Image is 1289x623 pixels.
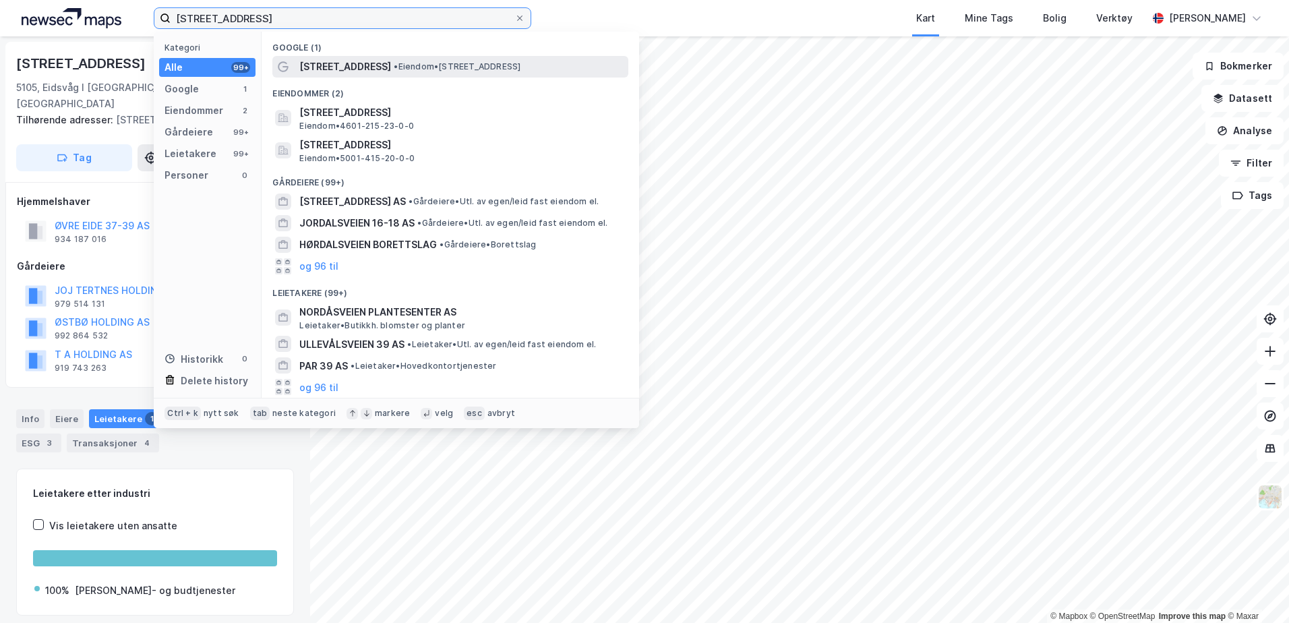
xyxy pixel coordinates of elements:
div: Delete history [181,373,248,389]
div: Vis leietakere uten ansatte [49,518,177,534]
div: ESG [16,434,61,452]
span: Leietaker • Hovedkontortjenester [351,361,496,372]
span: • [351,361,355,371]
span: Gårdeiere • Utl. av egen/leid fast eiendom el. [417,218,607,229]
span: Leietaker • Butikkh. blomster og planter [299,320,465,331]
div: markere [375,408,410,419]
div: 5105, Eidsvåg I [GEOGRAPHIC_DATA], [GEOGRAPHIC_DATA] [16,80,191,112]
button: Datasett [1201,85,1284,112]
button: Tags [1221,182,1284,209]
span: • [394,61,398,71]
button: Bokmerker [1193,53,1284,80]
span: Eiendom • 5001-415-20-0-0 [299,153,415,164]
div: Historikk [164,351,223,367]
div: [STREET_ADDRESS] [16,112,283,128]
div: Verktøy [1096,10,1133,26]
button: Analyse [1205,117,1284,144]
div: 1 [239,84,250,94]
div: 2 [239,105,250,116]
div: Eiere [50,409,84,428]
div: Personer [164,167,208,183]
div: Gårdeiere [17,258,293,274]
span: Leietaker • Utl. av egen/leid fast eiendom el. [407,339,596,350]
div: Gårdeiere [164,124,213,140]
span: ULLEVÅLSVEIEN 39 AS [299,336,404,353]
div: [PERSON_NAME] [1169,10,1246,26]
div: 100% [45,583,69,599]
span: • [417,218,421,228]
div: Eiendommer [164,102,223,119]
img: logo.a4113a55bc3d86da70a041830d287a7e.svg [22,8,121,28]
span: Gårdeiere • Utl. av egen/leid fast eiendom el. [409,196,599,207]
div: [PERSON_NAME]- og budtjenester [75,583,235,599]
div: 3 [42,436,56,450]
span: [STREET_ADDRESS] [299,105,623,121]
span: [STREET_ADDRESS] [299,59,391,75]
span: Eiendom • [STREET_ADDRESS] [394,61,520,72]
div: 99+ [231,148,250,159]
div: Google [164,81,199,97]
a: Mapbox [1050,612,1087,621]
div: Eiendommer (2) [262,78,639,102]
span: JORDALSVEIEN 16-18 AS [299,215,415,231]
div: 99+ [231,127,250,138]
div: Leietakere [164,146,216,162]
div: Transaksjoner [67,434,159,452]
div: [STREET_ADDRESS] [16,53,148,74]
div: 4 [140,436,154,450]
div: 0 [239,170,250,181]
div: Info [16,409,44,428]
a: Improve this map [1159,612,1226,621]
span: • [409,196,413,206]
div: 0 [239,353,250,364]
button: og 96 til [299,258,338,274]
span: Gårdeiere • Borettslag [440,239,536,250]
input: Søk på adresse, matrikkel, gårdeiere, leietakere eller personer [171,8,514,28]
div: Mine Tags [965,10,1013,26]
span: PAR 39 AS [299,358,348,374]
span: HØRDALSVEIEN BORETTSLAG [299,237,437,253]
div: Gårdeiere (99+) [262,167,639,191]
a: OpenStreetMap [1090,612,1156,621]
div: Leietakere [89,409,164,428]
div: Alle [164,59,183,76]
span: • [440,239,444,249]
div: 979 514 131 [55,299,105,309]
span: [STREET_ADDRESS] [299,137,623,153]
div: Ctrl + k [164,407,201,420]
div: Bolig [1043,10,1067,26]
img: Z [1257,484,1283,510]
div: Leietakere (99+) [262,277,639,301]
div: neste kategori [272,408,336,419]
div: esc [464,407,485,420]
div: Leietakere etter industri [33,485,277,502]
span: Eiendom • 4601-215-23-0-0 [299,121,414,131]
span: Tilhørende adresser: [16,114,116,125]
div: avbryt [487,408,515,419]
div: 1 [145,412,158,425]
div: velg [435,408,453,419]
div: Google (1) [262,32,639,56]
span: [STREET_ADDRESS] AS [299,194,406,210]
div: 99+ [231,62,250,73]
div: nytt søk [204,408,239,419]
button: Filter [1219,150,1284,177]
iframe: Chat Widget [1222,558,1289,623]
span: NORDÅSVEIEN PLANTESENTER AS [299,304,623,320]
div: tab [250,407,270,420]
span: • [407,339,411,349]
div: 919 743 263 [55,363,107,374]
div: Kart [916,10,935,26]
div: 992 864 532 [55,330,108,341]
div: Kategori [164,42,256,53]
div: Hjemmelshaver [17,194,293,210]
button: og 96 til [299,379,338,395]
div: 934 187 016 [55,234,107,245]
button: Tag [16,144,132,171]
